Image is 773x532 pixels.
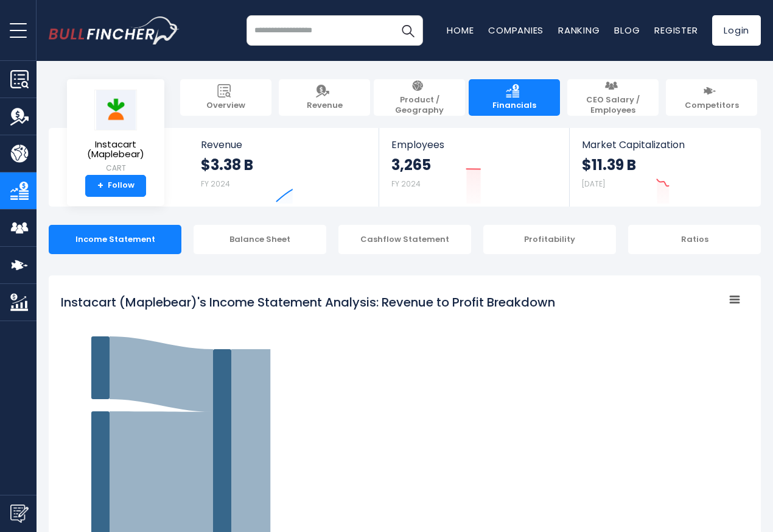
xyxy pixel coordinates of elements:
span: CEO Salary / Employees [573,95,652,116]
small: FY 2024 [391,179,421,189]
a: Register [654,24,698,37]
strong: $3.38 B [201,155,253,174]
a: Home [447,24,474,37]
button: Search [393,15,423,46]
span: Product / Geography [380,95,459,116]
small: [DATE] [582,179,605,189]
strong: + [97,180,103,191]
span: Employees [391,139,556,151]
span: Overview [206,101,245,111]
a: Ranking [558,24,600,37]
a: Blog [614,24,640,37]
div: Cashflow Statement [338,225,471,254]
strong: 3,265 [391,155,431,174]
span: Market Capitalization [582,139,747,151]
a: Employees 3,265 FY 2024 [379,128,568,207]
small: CART [77,163,155,174]
strong: $11.39 B [582,155,636,174]
a: CEO Salary / Employees [567,79,659,116]
a: Login [712,15,761,46]
div: Ratios [628,225,761,254]
tspan: Instacart (Maplebear)'s Income Statement Analysis: Revenue to Profit Breakdown [61,294,555,311]
a: Product / Geography [374,79,465,116]
div: Income Statement [49,225,181,254]
span: Instacart (Maplebear) [77,140,155,160]
a: Competitors [666,79,757,116]
div: Balance Sheet [194,225,326,254]
a: Overview [180,79,271,116]
a: Financials [469,79,560,116]
a: Revenue [279,79,370,116]
a: Revenue $3.38 B FY 2024 [189,128,379,207]
a: Go to homepage [49,16,180,44]
a: Instacart (Maplebear) CART [76,89,155,175]
span: Competitors [685,101,739,111]
img: bullfincher logo [49,16,180,44]
small: FY 2024 [201,179,230,189]
a: Companies [488,24,544,37]
span: Financials [492,101,536,111]
span: Revenue [201,139,367,151]
span: Revenue [307,101,343,111]
a: Market Capitalization $11.39 B [DATE] [570,128,760,207]
a: +Follow [85,175,146,197]
div: Profitability [483,225,616,254]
